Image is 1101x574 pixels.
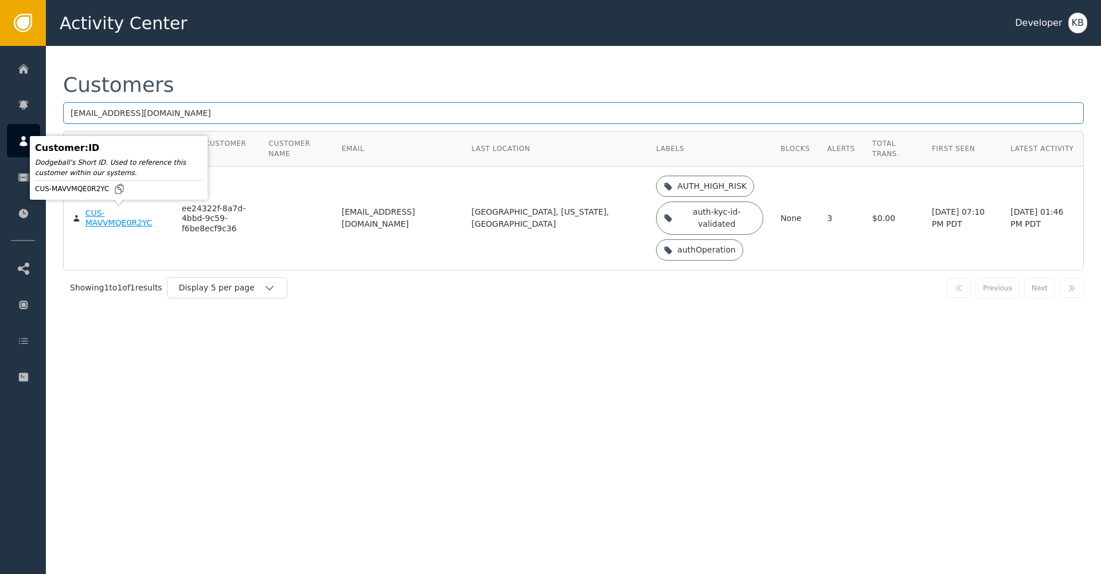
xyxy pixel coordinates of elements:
[864,166,923,270] td: $0.00
[269,138,325,159] div: Customer Name
[179,282,264,294] div: Display 5 per page
[1068,13,1087,33] button: KB
[342,143,454,154] div: Email
[677,244,736,256] div: authOperation
[780,212,810,224] div: None
[35,183,202,195] div: CUS-MAVVMQE0R2YC
[780,143,810,154] div: Blocks
[182,204,252,234] div: ee24322f-8a7d-4bbd-9c59-f6be8ecf9c36
[1002,166,1083,270] td: [DATE] 01:46 PM PDT
[656,143,763,154] div: Labels
[1010,143,1075,154] div: Latest Activity
[63,102,1084,124] input: Search by name, email, or ID
[819,166,864,270] td: 3
[85,208,165,228] div: CUS-MAVVMQE0R2YC
[1015,16,1062,30] div: Developer
[677,206,756,230] div: auth-kyc-id-validated
[827,143,856,154] div: Alerts
[463,166,647,270] td: [GEOGRAPHIC_DATA], [US_STATE], [GEOGRAPHIC_DATA]
[677,180,747,192] div: AUTH_HIGH_RISK
[872,138,915,159] div: Total Trans.
[923,166,1002,270] td: [DATE] 07:10 PM PDT
[63,75,174,95] div: Customers
[35,157,202,178] div: Dodgeball's Short ID. Used to reference this customer within our systems.
[35,141,202,155] div: Customer : ID
[471,143,639,154] div: Last Location
[182,138,252,159] div: Your Customer ID
[70,282,162,294] div: Showing 1 to 1 of 1 results
[60,10,188,36] span: Activity Center
[333,166,463,270] td: [EMAIL_ADDRESS][DOMAIN_NAME]
[167,277,287,298] button: Display 5 per page
[932,143,993,154] div: First Seen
